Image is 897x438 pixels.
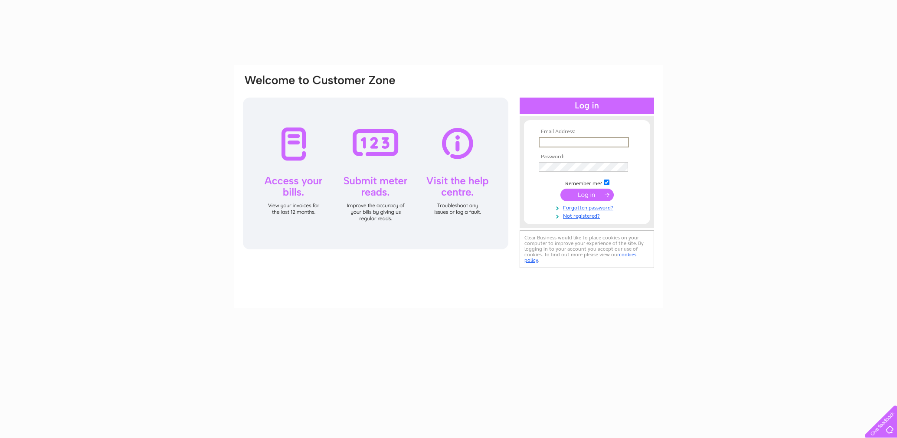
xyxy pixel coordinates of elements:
td: Remember me? [537,178,637,187]
a: Forgotten password? [539,203,637,211]
th: Password: [537,154,637,160]
a: Not registered? [539,211,637,219]
input: Submit [560,189,614,201]
div: Clear Business would like to place cookies on your computer to improve your experience of the sit... [520,230,654,268]
a: cookies policy [524,252,636,263]
th: Email Address: [537,129,637,135]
